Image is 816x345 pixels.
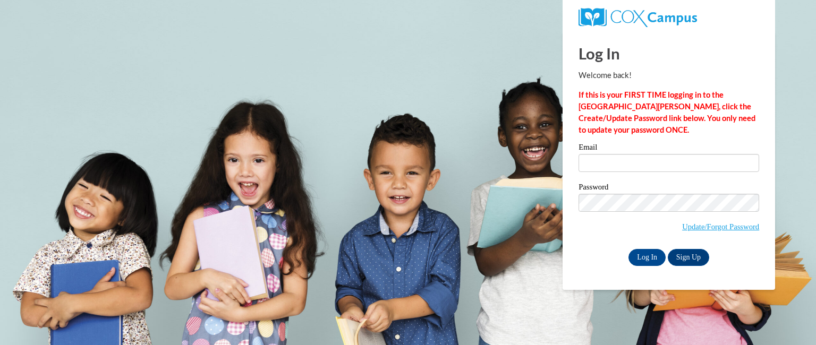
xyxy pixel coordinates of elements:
[579,183,759,194] label: Password
[682,222,759,231] a: Update/Forgot Password
[579,12,697,21] a: COX Campus
[628,249,666,266] input: Log In
[579,8,697,27] img: COX Campus
[579,70,759,81] p: Welcome back!
[579,42,759,64] h1: Log In
[579,90,755,134] strong: If this is your FIRST TIME logging in to the [GEOGRAPHIC_DATA][PERSON_NAME], click the Create/Upd...
[579,143,759,154] label: Email
[668,249,709,266] a: Sign Up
